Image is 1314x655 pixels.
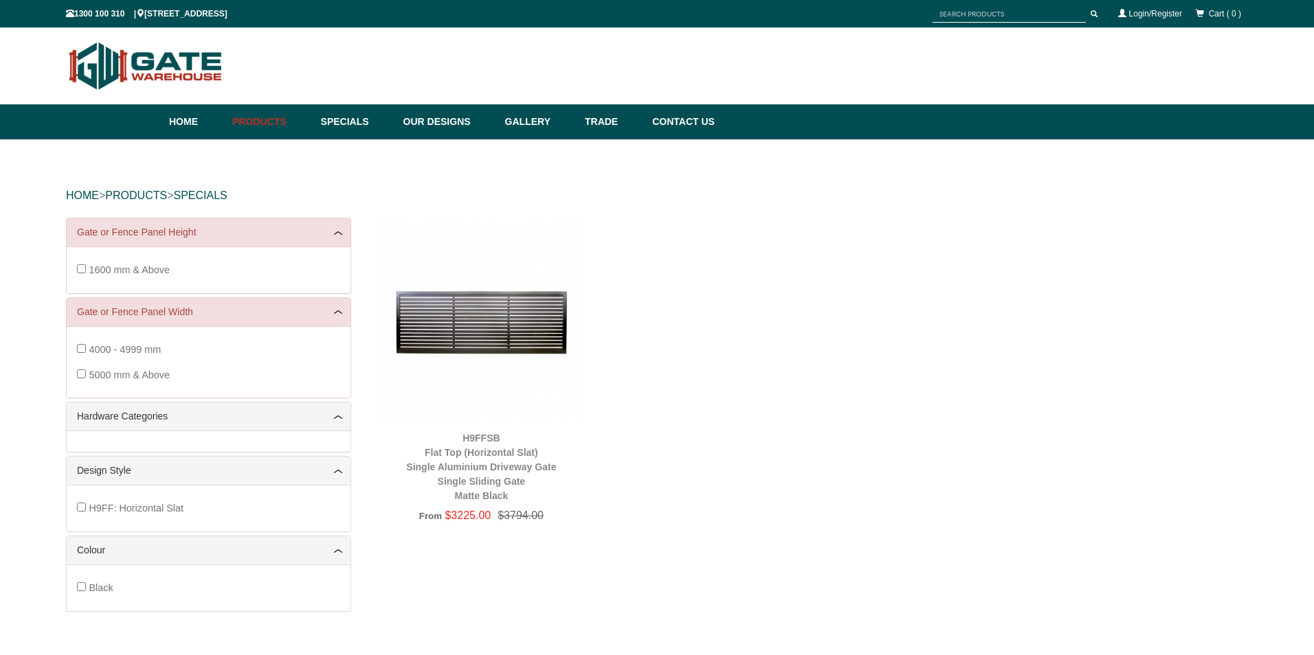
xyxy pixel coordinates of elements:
a: Products [225,104,314,139]
span: 1600 mm & Above [89,264,170,275]
a: Gate or Fence Panel Height [77,225,340,240]
span: H9FF: Horizontal Slat [89,503,183,514]
span: 4000 - 4999 mm [89,344,161,355]
a: Contact Us [645,104,715,139]
a: Design Style [77,463,340,478]
img: H9FFSB - Flat Top (Horizontal Slat) - Single Aluminium Driveway Gate - Single Sliding Gate - Matt... [379,218,584,423]
span: 5000 mm & Above [89,369,170,380]
a: Login/Register [1129,9,1182,19]
img: Gate Warehouse [66,34,226,97]
div: > > [66,174,1248,218]
span: 1300 100 310 | [STREET_ADDRESS] [66,9,227,19]
a: Gate or Fence Panel Width [77,305,340,319]
a: Our Designs [397,104,498,139]
a: Hardware Categories [77,409,340,424]
a: Colour [77,543,340,558]
span: Black [89,582,113,593]
a: Trade [578,104,645,139]
a: Specials [314,104,397,139]
a: Gallery [498,104,578,139]
a: PRODUCTS [105,189,167,201]
input: SEARCH PRODUCTS [933,5,1086,23]
a: Home [169,104,225,139]
span: Cart ( 0 ) [1209,9,1241,19]
a: SPECIALS [173,189,227,201]
span: $3794.00 [491,509,544,521]
span: From [419,511,442,521]
span: $3225.00 [445,509,491,521]
a: HOME [66,189,99,201]
a: H9FFSBFlat Top (Horizontal Slat)Single Aluminium Driveway GateSingle Sliding GateMatte Black [406,433,556,501]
